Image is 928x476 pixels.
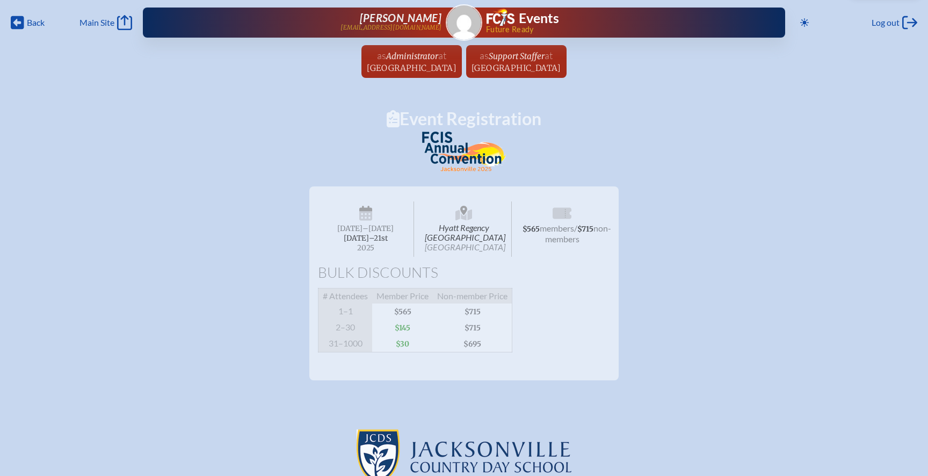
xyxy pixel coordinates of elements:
span: $565 [372,304,433,320]
span: Support Staffer [489,51,545,61]
span: $715 [433,304,512,320]
div: FCIS Events — Future ready [487,9,751,33]
a: asSupport Stafferat[GEOGRAPHIC_DATA] [467,45,565,78]
span: [GEOGRAPHIC_DATA] [367,63,456,73]
a: Main Site [79,15,132,30]
p: [EMAIL_ADDRESS][DOMAIN_NAME] [340,24,441,31]
span: 31–1000 [318,336,373,352]
span: 1–1 [318,304,373,320]
span: Member Price [372,289,433,304]
h1: Bulk Discounts [318,265,610,280]
a: [PERSON_NAME][EMAIL_ADDRESS][DOMAIN_NAME] [177,12,441,33]
span: at [545,49,553,61]
span: [DATE]–⁠21st [344,234,388,243]
span: Administrator [386,51,438,61]
span: as [480,49,489,61]
span: 2025 [327,244,405,252]
span: non-members [545,223,612,244]
a: asAdministratorat[GEOGRAPHIC_DATA] [363,45,461,78]
span: as [377,49,386,61]
span: Future Ready [486,26,751,33]
span: [DATE] [337,224,363,233]
span: $715 [577,225,593,234]
span: 2–30 [318,320,373,336]
a: Gravatar [446,4,482,41]
span: $145 [372,320,433,336]
span: [GEOGRAPHIC_DATA] [425,242,505,252]
h1: Events [519,12,559,25]
span: Non-member Price [433,289,512,304]
span: at [438,49,446,61]
span: / [574,223,577,233]
span: Back [27,17,45,28]
img: Gravatar [447,5,481,40]
span: $565 [523,225,540,234]
span: Hyatt Regency [GEOGRAPHIC_DATA] [416,201,512,257]
img: Florida Council of Independent Schools [487,9,514,26]
span: Main Site [79,17,114,28]
img: FCIS Convention 2025 [422,132,506,172]
span: # Attendees [318,289,373,304]
span: [PERSON_NAME] [360,11,441,24]
span: $30 [372,336,433,352]
span: –[DATE] [363,224,394,233]
span: $715 [433,320,512,336]
span: members [540,223,574,233]
span: $695 [433,336,512,352]
span: [GEOGRAPHIC_DATA] [472,63,561,73]
span: Log out [872,17,900,28]
a: FCIS LogoEvents [487,9,559,28]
